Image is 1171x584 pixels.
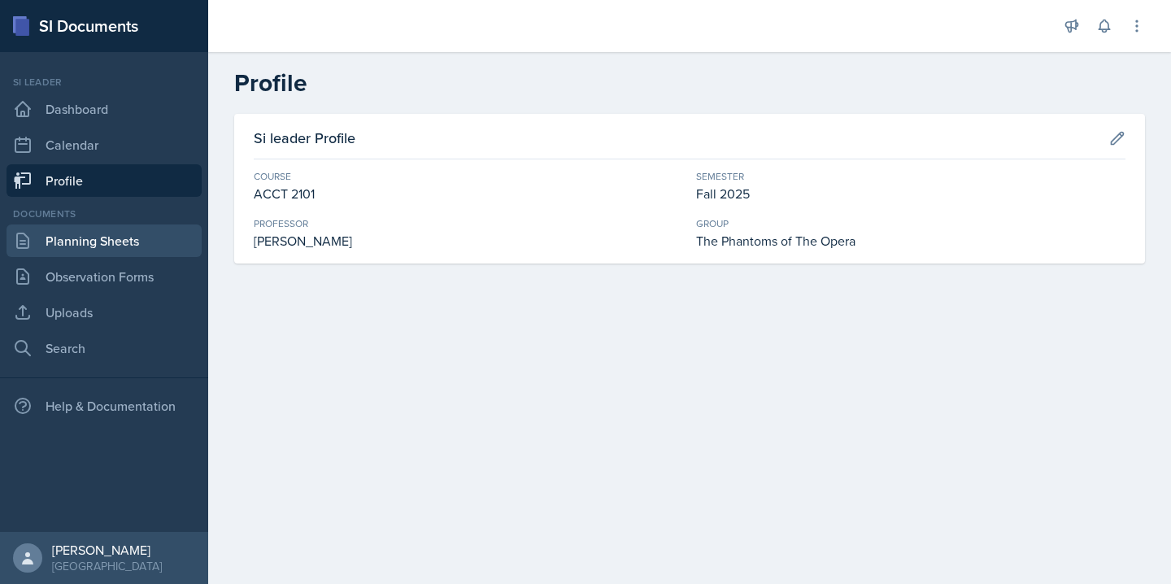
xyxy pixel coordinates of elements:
[254,216,683,231] div: Professor
[254,169,683,184] div: Course
[696,216,1125,231] div: Group
[7,75,202,89] div: Si leader
[7,260,202,293] a: Observation Forms
[7,224,202,257] a: Planning Sheets
[234,68,1145,98] h2: Profile
[254,184,683,203] div: ACCT 2101
[52,542,162,558] div: [PERSON_NAME]
[7,164,202,197] a: Profile
[7,93,202,125] a: Dashboard
[52,558,162,574] div: [GEOGRAPHIC_DATA]
[254,231,683,251] div: [PERSON_NAME]
[7,296,202,329] a: Uploads
[696,184,1125,203] div: Fall 2025
[696,169,1125,184] div: Semester
[7,332,202,364] a: Search
[696,231,1125,251] div: The Phantoms of The Opera
[7,129,202,161] a: Calendar
[254,127,355,149] h3: Si leader Profile
[7,390,202,422] div: Help & Documentation
[7,207,202,221] div: Documents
